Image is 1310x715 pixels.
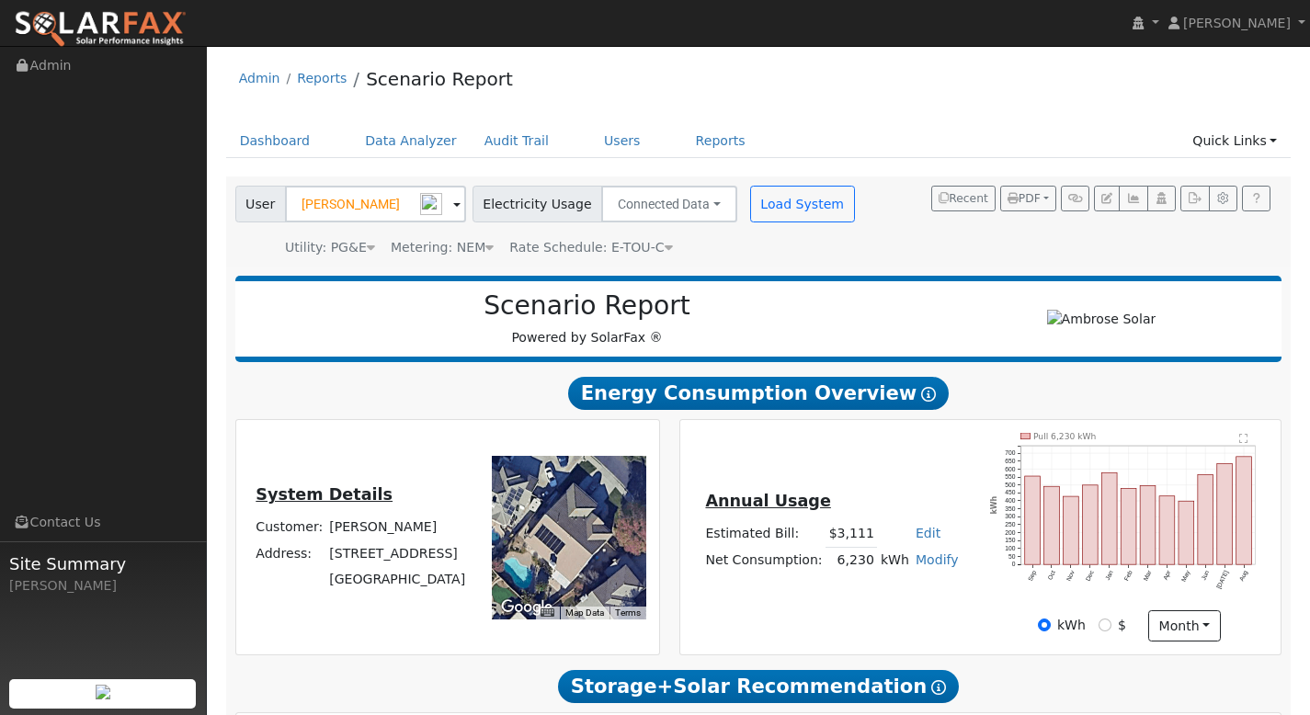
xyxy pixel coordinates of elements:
[1006,513,1016,519] text: 300
[1085,569,1096,582] text: Dec
[1217,464,1233,565] rect: onclick=""
[1044,486,1060,564] rect: onclick=""
[420,193,442,215] img: npw-badge-icon-locked.svg
[1047,569,1057,581] text: Oct
[1162,569,1173,582] text: Apr
[1183,16,1291,30] span: [PERSON_NAME]
[1012,561,1016,567] text: 0
[1123,569,1133,582] text: Feb
[921,387,936,402] i: Show Help
[1033,431,1097,441] text: Pull 6,230 kWh
[1159,496,1175,564] rect: onclick=""
[931,680,946,695] i: Show Help
[702,547,826,573] td: Net Consumption:
[590,124,655,158] a: Users
[471,124,563,158] a: Audit Trail
[1242,186,1270,211] a: Help Link
[326,540,469,566] td: [STREET_ADDRESS]
[496,596,557,619] a: Open this area in Google Maps (opens a new window)
[702,520,826,547] td: Estimated Bill:
[14,10,187,49] img: SolarFax
[1180,186,1209,211] button: Export Interval Data
[916,552,959,567] a: Modify
[473,186,602,222] span: Electricity Usage
[1047,310,1156,329] img: Ambrose Solar
[9,576,197,596] div: [PERSON_NAME]
[1061,186,1089,211] button: Generate Report Link
[1180,569,1192,583] text: May
[1201,569,1211,581] text: Jun
[1006,537,1016,543] text: 150
[496,596,557,619] img: Google
[1148,610,1221,641] button: month
[1006,473,1016,480] text: 550
[509,240,672,255] span: Alias: HETOUC
[1006,458,1016,464] text: 650
[1209,186,1237,211] button: Settings
[558,670,959,703] span: Storage+Solar Recommendation
[1006,449,1016,456] text: 700
[297,71,347,85] a: Reports
[1143,569,1154,582] text: Mar
[366,68,513,90] a: Scenario Report
[1140,485,1156,564] rect: onclick=""
[1236,457,1252,564] rect: onclick=""
[1198,474,1213,564] rect: onclick=""
[1008,192,1041,205] span: PDF
[9,551,197,576] span: Site Summary
[1025,476,1041,564] rect: onclick=""
[254,290,920,322] h2: Scenario Report
[1006,497,1016,504] text: 400
[1215,569,1230,590] text: [DATE]
[565,607,604,619] button: Map Data
[256,485,393,504] u: System Details
[1006,505,1016,512] text: 350
[990,495,998,514] text: kWh
[1238,569,1249,582] text: Aug
[96,685,110,699] img: retrieve
[931,186,996,211] button: Recent
[391,238,494,257] div: Metering: NEM
[1038,619,1051,631] input: kWh
[1064,496,1079,564] rect: onclick=""
[1000,186,1056,211] button: PDF
[235,186,286,222] span: User
[1102,473,1118,565] rect: onclick=""
[568,377,949,410] span: Energy Consumption Overview
[326,566,469,592] td: [GEOGRAPHIC_DATA]
[1027,569,1038,582] text: Sep
[1118,616,1126,635] label: $
[877,547,912,573] td: kWh
[1006,529,1016,536] text: 200
[916,526,940,540] a: Edit
[1008,553,1016,560] text: 50
[1119,186,1147,211] button: Multi-Series Graph
[1065,569,1076,582] text: Nov
[541,607,553,619] button: Keyboard shortcuts
[285,186,466,222] input: Select a User
[1006,482,1016,488] text: 500
[705,492,830,510] u: Annual Usage
[253,540,326,566] td: Address:
[326,515,469,540] td: [PERSON_NAME]
[245,290,930,347] div: Powered by SolarFax ®
[1104,569,1114,581] text: Jan
[1057,616,1086,635] label: kWh
[239,71,280,85] a: Admin
[1006,466,1016,472] text: 600
[750,186,855,222] button: Load System
[285,238,375,257] div: Utility: PG&E
[253,515,326,540] td: Customer:
[1006,545,1016,551] text: 100
[1006,490,1016,496] text: 450
[601,186,737,222] button: Connected Data
[615,607,641,618] a: Terms (opens in new tab)
[1083,485,1099,564] rect: onclick=""
[1179,124,1291,158] a: Quick Links
[1006,521,1016,528] text: 250
[226,124,325,158] a: Dashboard
[1239,433,1247,443] text: 
[682,124,759,158] a: Reports
[1122,488,1137,564] rect: onclick=""
[351,124,471,158] a: Data Analyzer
